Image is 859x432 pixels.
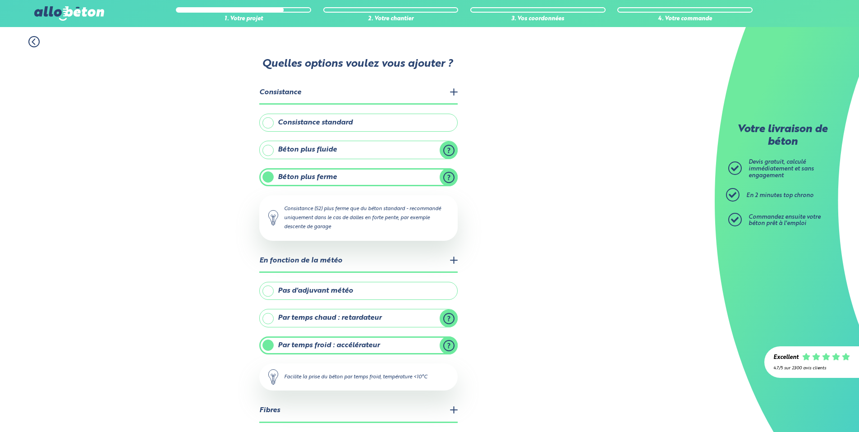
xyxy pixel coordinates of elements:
[34,6,104,21] img: allobéton
[749,159,814,178] span: Devis gratuit, calculé immédiatement et sans engagement
[259,363,458,391] div: Facilite la prise du béton par temps froid, température <10°C
[259,195,458,240] div: Consistance (S2) plus ferme que du béton standard - recommandé uniquement dans le cas de dalles e...
[323,16,459,23] div: 2. Votre chantier
[746,193,813,198] span: En 2 minutes top chrono
[259,336,458,354] label: Par temps froid : accélérateur
[259,82,458,105] legend: Consistance
[470,16,606,23] div: 3. Vos coordonnées
[259,250,458,273] legend: En fonction de la météo
[749,214,821,227] span: Commandez ensuite votre béton prêt à l'emploi
[617,16,753,23] div: 4. Votre commande
[258,58,457,71] p: Quelles options voulez vous ajouter ?
[259,168,458,186] label: Béton plus ferme
[773,354,799,361] div: Excellent
[259,114,458,132] label: Consistance standard
[779,397,849,422] iframe: Help widget launcher
[176,16,311,23] div: 1. Votre projet
[730,124,834,148] p: Votre livraison de béton
[259,141,458,159] label: Béton plus fluide
[259,282,458,300] label: Pas d'adjuvant météo
[259,309,458,327] label: Par temps chaud : retardateur
[773,366,850,371] div: 4.7/5 sur 2300 avis clients
[259,400,458,423] legend: Fibres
